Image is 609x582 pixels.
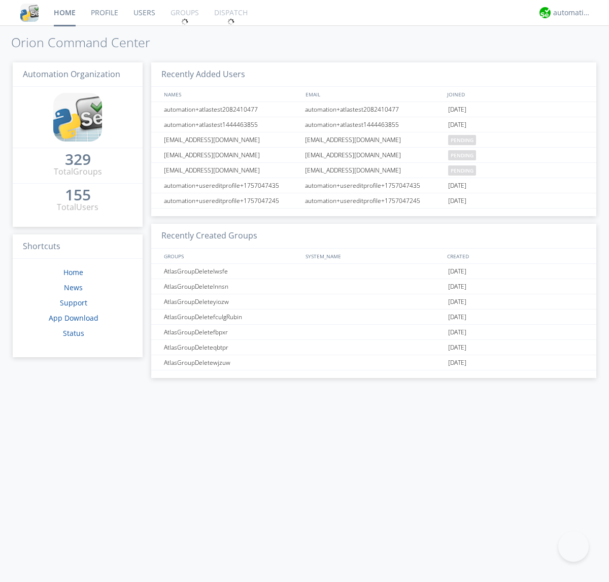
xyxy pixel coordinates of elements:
[63,267,83,277] a: Home
[161,117,302,132] div: automation+atlastest1444463855
[151,163,596,178] a: [EMAIL_ADDRESS][DOMAIN_NAME][EMAIL_ADDRESS][DOMAIN_NAME]pending
[302,117,446,132] div: automation+atlastest1444463855
[161,310,302,324] div: AtlasGroupDeletefculgRubin
[161,178,302,193] div: automation+usereditprofile+1757047435
[448,264,466,279] span: [DATE]
[161,279,302,294] div: AtlasGroupDeletelnnsn
[151,224,596,249] h3: Recently Created Groups
[64,283,83,292] a: News
[53,93,102,142] img: cddb5a64eb264b2086981ab96f4c1ba7
[161,249,300,263] div: GROUPS
[448,165,476,176] span: pending
[445,249,587,263] div: CREATED
[161,264,302,279] div: AtlasGroupDeletelwsfe
[448,193,466,209] span: [DATE]
[302,102,446,117] div: automation+atlastest2082410477
[161,193,302,208] div: automation+usereditprofile+1757047245
[63,328,84,338] a: Status
[302,132,446,147] div: [EMAIL_ADDRESS][DOMAIN_NAME]
[448,102,466,117] span: [DATE]
[161,132,302,147] div: [EMAIL_ADDRESS][DOMAIN_NAME]
[448,117,466,132] span: [DATE]
[227,18,234,25] img: spin.svg
[445,87,587,101] div: JOINED
[302,178,446,193] div: automation+usereditprofile+1757047435
[65,154,91,166] a: 329
[448,340,466,355] span: [DATE]
[539,7,551,18] img: d2d01cd9b4174d08988066c6d424eccd
[57,201,98,213] div: Total Users
[558,531,589,562] iframe: Toggle Customer Support
[151,117,596,132] a: automation+atlastest1444463855automation+atlastest1444463855[DATE]
[448,325,466,340] span: [DATE]
[161,163,302,178] div: [EMAIL_ADDRESS][DOMAIN_NAME]
[151,193,596,209] a: automation+usereditprofile+1757047245automation+usereditprofile+1757047245[DATE]
[448,279,466,294] span: [DATE]
[151,325,596,340] a: AtlasGroupDeletefbpxr[DATE]
[302,193,446,208] div: automation+usereditprofile+1757047245
[151,355,596,370] a: AtlasGroupDeletewjzuw[DATE]
[161,148,302,162] div: [EMAIL_ADDRESS][DOMAIN_NAME]
[448,150,476,160] span: pending
[181,18,188,25] img: spin.svg
[13,234,143,259] h3: Shortcuts
[151,62,596,87] h3: Recently Added Users
[151,279,596,294] a: AtlasGroupDeletelnnsn[DATE]
[303,249,445,263] div: SYSTEM_NAME
[448,310,466,325] span: [DATE]
[302,148,446,162] div: [EMAIL_ADDRESS][DOMAIN_NAME]
[448,178,466,193] span: [DATE]
[151,132,596,148] a: [EMAIL_ADDRESS][DOMAIN_NAME][EMAIL_ADDRESS][DOMAIN_NAME]pending
[65,154,91,164] div: 329
[161,87,300,101] div: NAMES
[553,8,591,18] div: automation+atlas
[151,102,596,117] a: automation+atlastest2082410477automation+atlastest2082410477[DATE]
[151,310,596,325] a: AtlasGroupDeletefculgRubin[DATE]
[161,294,302,309] div: AtlasGroupDeleteyiozw
[151,178,596,193] a: automation+usereditprofile+1757047435automation+usereditprofile+1757047435[DATE]
[151,264,596,279] a: AtlasGroupDeletelwsfe[DATE]
[448,294,466,310] span: [DATE]
[60,298,87,307] a: Support
[302,163,446,178] div: [EMAIL_ADDRESS][DOMAIN_NAME]
[161,325,302,339] div: AtlasGroupDeletefbpxr
[151,340,596,355] a: AtlasGroupDeleteqbtpr[DATE]
[161,355,302,370] div: AtlasGroupDeletewjzuw
[303,87,445,101] div: EMAIL
[65,190,91,200] div: 155
[20,4,39,22] img: cddb5a64eb264b2086981ab96f4c1ba7
[54,166,102,178] div: Total Groups
[448,135,476,145] span: pending
[151,148,596,163] a: [EMAIL_ADDRESS][DOMAIN_NAME][EMAIL_ADDRESS][DOMAIN_NAME]pending
[23,69,120,80] span: Automation Organization
[161,102,302,117] div: automation+atlastest2082410477
[151,294,596,310] a: AtlasGroupDeleteyiozw[DATE]
[161,340,302,355] div: AtlasGroupDeleteqbtpr
[65,190,91,201] a: 155
[448,355,466,370] span: [DATE]
[49,313,98,323] a: App Download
